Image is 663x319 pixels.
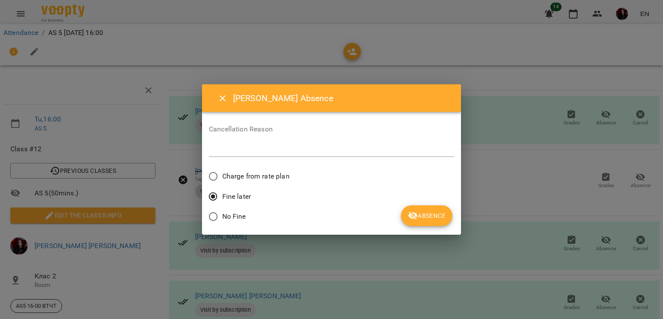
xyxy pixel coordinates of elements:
[209,126,454,133] label: Cancellation Reason
[233,92,451,105] h6: [PERSON_NAME] Absence
[401,205,452,226] button: Absence
[408,211,445,221] span: Absence
[222,191,251,202] span: Fine later
[222,211,246,222] span: No Fine
[222,171,290,182] span: Charge from rate plan
[212,88,233,109] button: Close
